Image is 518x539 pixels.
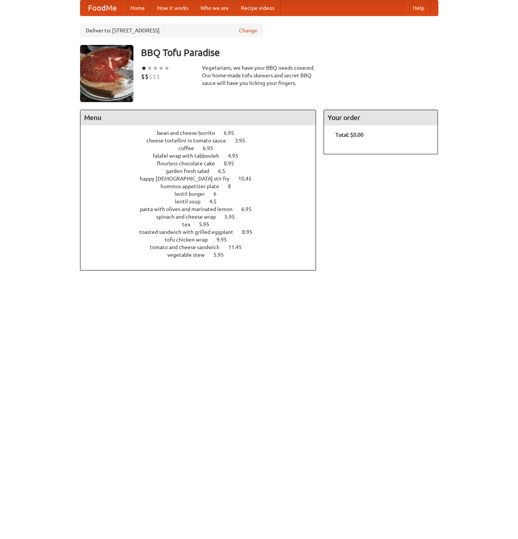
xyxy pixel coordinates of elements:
[228,183,239,189] span: 8
[178,145,227,151] a: coffee 6.95
[146,138,259,144] a: cheese tortellini in tomato sauce 3.95
[175,191,212,197] span: lentil burger
[218,168,233,174] span: 6.5
[139,229,266,235] a: toasted sandwich with grilled eggplant 8.95
[152,64,158,72] li: ★
[225,214,242,220] span: 5.95
[235,0,281,16] a: Recipe videos
[80,0,124,16] a: FoodMe
[213,252,231,258] span: 5.95
[167,252,238,258] a: vegetable stew 5.95
[153,153,252,159] a: falafel wrap with tabbouleh 4.95
[160,183,245,189] a: hummus appetizer plate 8
[80,45,133,102] img: angular.jpg
[199,221,217,227] span: 5.95
[224,130,242,136] span: 6.95
[242,229,260,235] span: 8.95
[150,244,256,250] a: tomato and cheese sandwich 11.45
[202,64,316,87] div: Vegetarians, we have your BBQ needs covered. Our home-made tofu skewers and secret BBQ sauce will...
[140,206,240,212] span: pasta with olives and marinated lemon
[164,64,170,72] li: ★
[140,176,237,182] span: happy [DEMOGRAPHIC_DATA] stir fry
[141,72,145,81] li: $
[209,198,224,205] span: 4.5
[156,72,160,81] li: $
[158,64,164,72] li: ★
[239,27,257,34] a: Change
[166,168,239,174] a: garden fresh salad 6.5
[228,244,249,250] span: 11.45
[140,206,266,212] a: pasta with olives and marinated lemon 6.95
[147,64,152,72] li: ★
[238,176,259,182] span: 10.45
[235,138,253,144] span: 3.95
[141,64,147,72] li: ★
[150,244,227,250] span: tomato and cheese sandwich
[146,138,234,144] span: cheese tortellini in tomato sauce
[151,0,194,16] a: How it works
[157,130,223,136] span: bean and cheese burrito
[160,183,227,189] span: hummus appetizer plate
[140,176,266,182] a: happy [DEMOGRAPHIC_DATA] stir fry 10.45
[145,72,149,81] li: $
[335,132,364,138] b: Total: $0.00
[157,130,248,136] a: bean and cheese burrito 6.95
[80,24,263,37] div: Deliver to: [STREET_ADDRESS]
[175,198,231,205] a: lentil soup 4.5
[241,206,259,212] span: 6.95
[178,145,202,151] span: coffee
[203,145,221,151] span: 6.95
[80,110,316,125] h4: Menu
[166,168,217,174] span: garden fresh salad
[152,72,156,81] li: $
[156,214,223,220] span: spinach and cheese wrap
[124,0,151,16] a: Home
[182,221,198,227] span: tea
[324,110,438,125] h4: Your order
[157,160,223,166] span: flourless chocolate cake
[157,160,248,166] a: flourless chocolate cake 8.95
[407,0,430,16] a: Help
[175,191,231,197] a: lentil burger 6
[224,160,242,166] span: 8.95
[175,198,208,205] span: lentil soup
[217,237,234,243] span: 9.95
[213,191,224,197] span: 6
[149,72,152,81] li: $
[182,221,223,227] a: tea 5.95
[165,237,241,243] a: tofu chicken wrap 9.95
[228,153,246,159] span: 4.95
[153,153,227,159] span: falafel wrap with tabbouleh
[167,252,212,258] span: vegetable stew
[156,214,249,220] a: spinach and cheese wrap 5.95
[139,229,241,235] span: toasted sandwich with grilled eggplant
[141,45,438,60] h3: BBQ Tofu Paradise
[194,0,235,16] a: Who we are
[165,237,215,243] span: tofu chicken wrap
